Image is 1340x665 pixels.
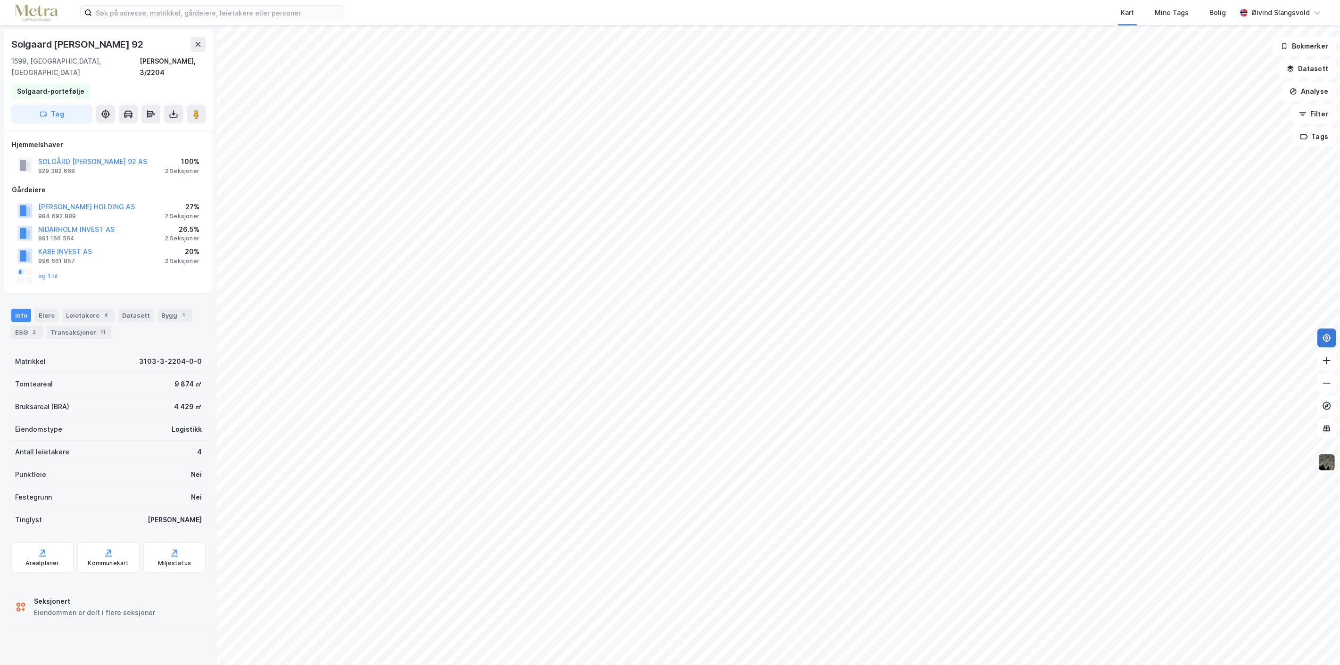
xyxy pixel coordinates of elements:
[172,424,202,435] div: Logistikk
[88,559,129,567] div: Kommunekart
[158,559,191,567] div: Miljøstatus
[148,514,202,525] div: [PERSON_NAME]
[191,492,202,503] div: Nei
[1293,620,1340,665] div: Kontrollprogram for chat
[165,246,199,257] div: 20%
[11,37,145,52] div: Solgaard [PERSON_NAME] 92
[165,167,199,175] div: 2 Seksjoner
[1209,7,1226,18] div: Bolig
[15,514,42,525] div: Tinglyst
[157,309,192,322] div: Bygg
[15,446,69,458] div: Antall leietakere
[165,257,199,265] div: 2 Seksjoner
[139,356,202,367] div: 3103-3-2204-0-0
[15,378,53,390] div: Tomteareal
[12,184,205,196] div: Gårdeiere
[165,213,199,220] div: 2 Seksjoner
[25,559,59,567] div: Arealplaner
[191,469,202,480] div: Nei
[11,56,140,78] div: 1599, [GEOGRAPHIC_DATA], [GEOGRAPHIC_DATA]
[1318,453,1336,471] img: 9k=
[11,309,31,322] div: Info
[92,6,344,20] input: Søk på adresse, matrikkel, gårdeiere, leietakere eller personer
[15,401,69,412] div: Bruksareal (BRA)
[1155,7,1189,18] div: Mine Tags
[197,446,202,458] div: 4
[15,424,62,435] div: Eiendomstype
[62,309,115,322] div: Leietakere
[165,156,199,167] div: 100%
[98,328,108,337] div: 11
[1282,82,1336,101] button: Analyse
[34,607,155,618] div: Eiendommen er delt i flere seksjoner
[11,326,43,339] div: ESG
[15,469,46,480] div: Punktleie
[1273,37,1336,56] button: Bokmerker
[12,139,205,150] div: Hjemmelshaver
[1251,7,1310,18] div: Øivind Slangsvold
[140,56,206,78] div: [PERSON_NAME], 3/2204
[15,492,52,503] div: Festegrunn
[38,167,75,175] div: 929 382 668
[38,235,74,242] div: 991 166 564
[47,326,111,339] div: Transaksjoner
[174,401,202,412] div: 4 429 ㎡
[118,309,154,322] div: Datasett
[179,311,189,320] div: 1
[101,311,111,320] div: 4
[1121,7,1134,18] div: Kart
[30,328,39,337] div: 3
[1291,105,1336,123] button: Filter
[38,257,75,265] div: 996 661 857
[1279,59,1336,78] button: Datasett
[165,235,199,242] div: 2 Seksjoner
[165,201,199,213] div: 27%
[11,105,92,123] button: Tag
[34,596,155,607] div: Seksjonert
[15,5,58,21] img: metra-logo.256734c3b2bbffee19d4.png
[17,86,84,97] div: Solgaard-portefølje
[1292,127,1336,146] button: Tags
[38,213,76,220] div: 984 692 889
[165,224,199,235] div: 26.5%
[15,356,46,367] div: Matrikkel
[174,378,202,390] div: 9 874 ㎡
[1293,620,1340,665] iframe: Chat Widget
[35,309,58,322] div: Eiere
